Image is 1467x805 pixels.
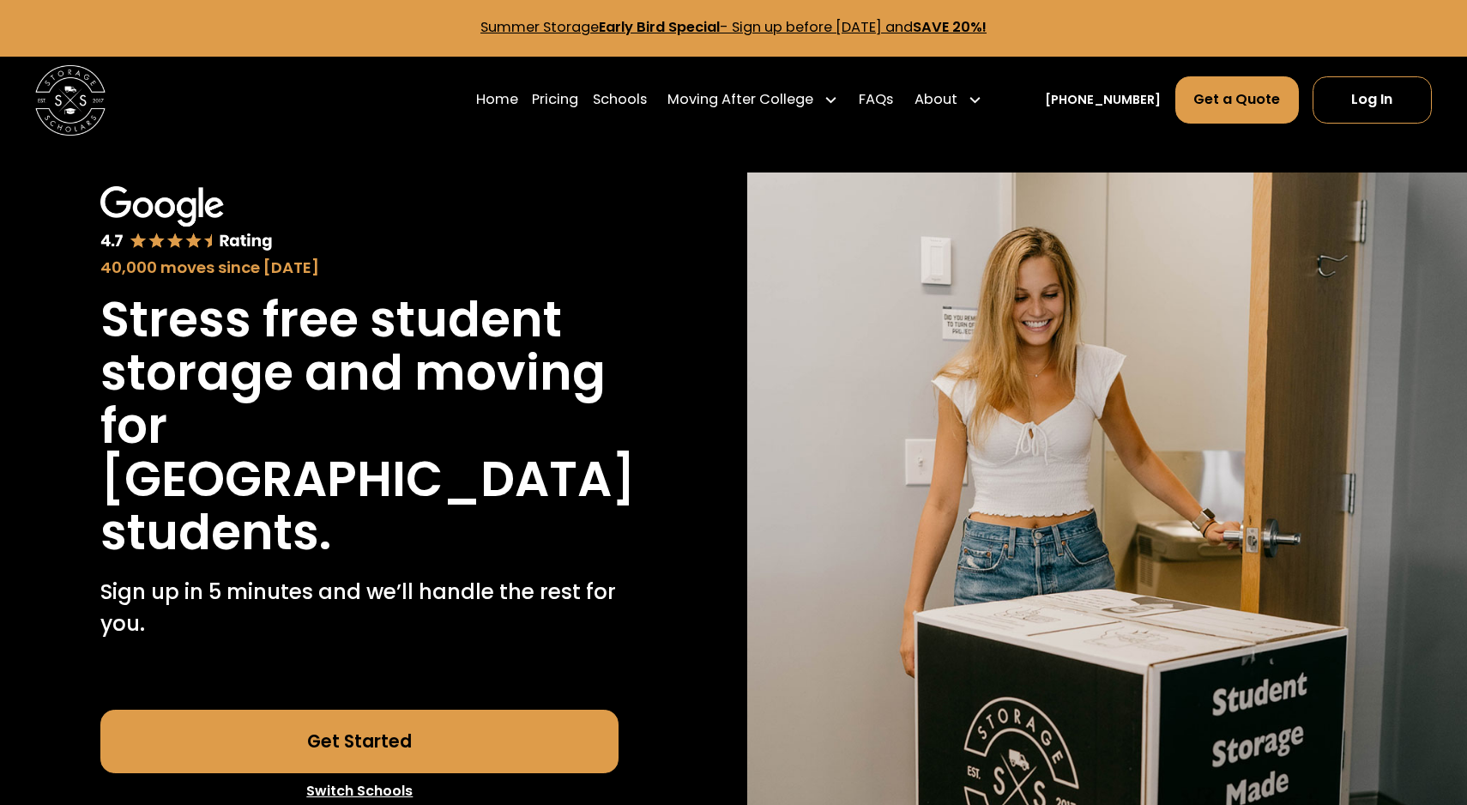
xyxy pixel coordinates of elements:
[532,76,578,124] a: Pricing
[100,506,331,560] h1: students.
[480,17,987,37] a: Summer StorageEarly Bird Special- Sign up before [DATE] andSAVE 20%!
[1313,76,1432,124] a: Log In
[476,76,518,124] a: Home
[915,89,957,111] div: About
[859,76,893,124] a: FAQs
[35,65,106,136] img: Storage Scholars main logo
[599,17,720,37] strong: Early Bird Special
[593,76,647,124] a: Schools
[1045,91,1161,109] a: [PHONE_NUMBER]
[913,17,987,37] strong: SAVE 20%!
[100,453,636,506] h1: [GEOGRAPHIC_DATA]
[100,294,619,453] h1: Stress free student storage and moving for
[908,76,989,124] div: About
[667,89,813,111] div: Moving After College
[100,577,619,640] p: Sign up in 5 minutes and we’ll handle the rest for you.
[1175,76,1299,124] a: Get a Quote
[661,76,845,124] div: Moving After College
[100,256,619,280] div: 40,000 moves since [DATE]
[100,186,273,252] img: Google 4.7 star rating
[100,710,619,773] a: Get Started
